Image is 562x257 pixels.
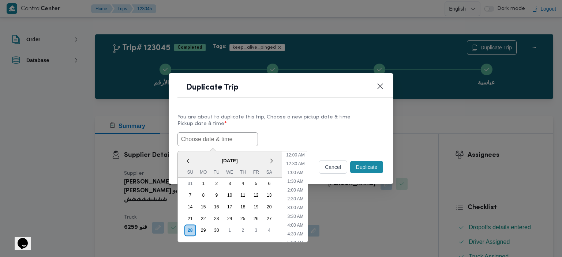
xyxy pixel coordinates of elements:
li: 12:00 AM [283,151,308,159]
ul: Time [283,151,308,242]
button: Closes this modal window [376,82,385,91]
button: Duplicate [350,161,383,173]
input: Choose date & time [177,132,258,146]
iframe: chat widget [7,228,31,250]
h1: Duplicate Trip [186,82,239,94]
div: You are about to duplicate this trip, Choose a new pickup date & time [177,113,385,121]
label: Pickup date & time [177,121,385,132]
button: cancel [319,160,347,174]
